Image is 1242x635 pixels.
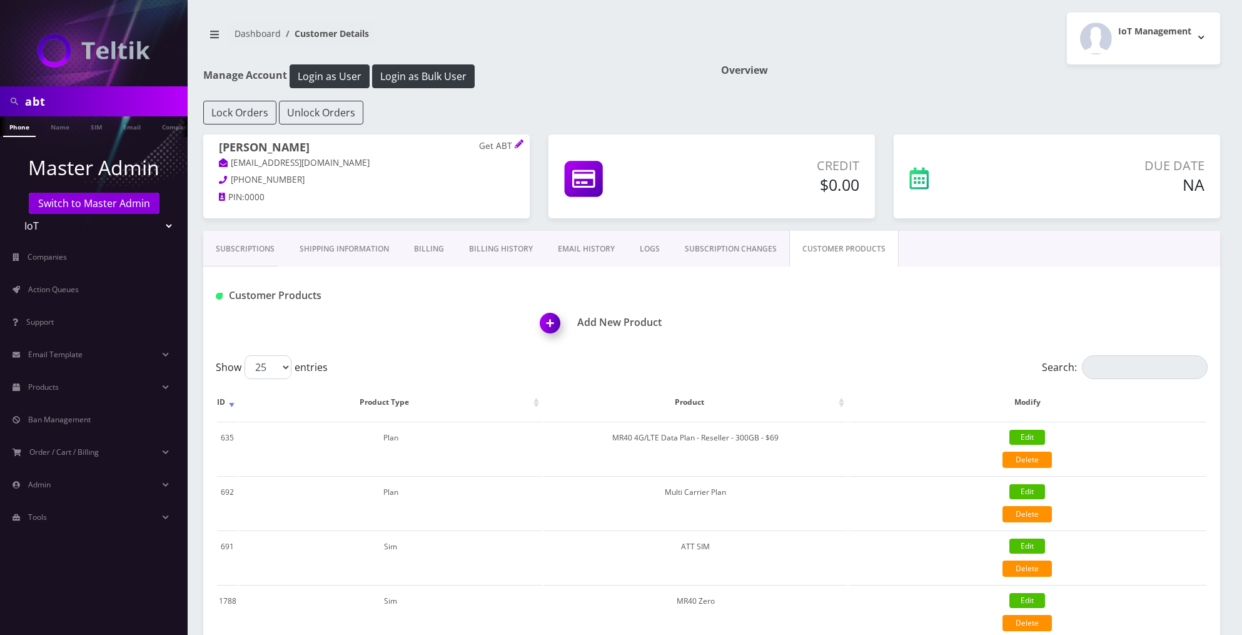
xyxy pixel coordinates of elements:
[216,293,223,300] img: Customer Products
[721,64,1220,76] h1: Overview
[672,231,789,267] a: SUBSCRIPTION CHANGES
[849,384,1206,420] th: Modify
[534,309,571,346] img: Add New Product
[281,27,369,40] li: Customer Details
[219,157,370,170] a: [EMAIL_ADDRESS][DOMAIN_NAME]
[235,28,281,39] a: Dashboard
[217,476,238,529] td: 692
[543,384,847,420] th: Product: activate to sort column ascending
[1009,430,1045,445] a: Edit
[1002,561,1052,577] a: Delete
[28,382,59,392] span: Products
[239,531,542,584] td: Sim
[28,414,91,425] span: Ban Management
[28,251,67,262] span: Companies
[372,64,475,88] button: Login as Bulk User
[28,349,83,360] span: Email Template
[217,531,238,584] td: 691
[695,156,859,175] p: Credit
[401,231,457,267] a: Billing
[540,317,1220,328] h1: Add New Product
[1042,355,1208,379] label: Search:
[84,116,108,136] a: SIM
[44,116,76,136] a: Name
[1002,615,1052,631] a: Delete
[203,21,702,56] nav: breadcrumb
[117,116,147,136] a: Email
[287,231,401,267] a: Shipping Information
[1067,13,1220,64] button: IoT Management
[1014,175,1204,194] h5: NA
[28,512,47,522] span: Tools
[217,384,238,420] th: ID: activate to sort column ascending
[1002,506,1052,522] a: Delete
[239,422,542,475] td: Plan
[239,476,542,529] td: Plan
[219,191,245,204] a: PIN:
[1009,539,1045,554] a: Edit
[239,384,542,420] th: Product Type: activate to sort column ascending
[3,116,36,137] a: Phone
[217,422,238,475] td: 635
[156,116,198,136] a: Company
[372,68,475,82] a: Login as Bulk User
[1009,593,1045,608] a: Edit
[290,64,370,88] button: Login as User
[627,231,672,267] a: LOGS
[545,231,627,267] a: EMAIL HISTORY
[1002,452,1052,468] a: Delete
[203,101,276,124] button: Lock Orders
[1082,355,1208,379] input: Search:
[29,447,99,457] span: Order / Cart / Billing
[38,34,150,68] img: IoT
[231,174,305,185] span: [PHONE_NUMBER]
[543,422,847,475] td: MR40 4G/LTE Data Plan - Reseller - 300GB - $69
[28,479,51,490] span: Admin
[203,64,702,88] h1: Manage Account
[26,317,54,327] span: Support
[543,476,847,529] td: Multi Carrier Plan
[1009,484,1045,499] a: Edit
[203,231,287,267] a: Subscriptions
[1014,156,1204,175] p: Due Date
[29,193,159,214] a: Switch to Master Admin
[219,141,514,156] h1: [PERSON_NAME]
[479,141,514,152] p: Get ABT
[245,191,265,203] span: 0000
[287,68,372,82] a: Login as User
[28,284,79,295] span: Action Queues
[279,101,363,124] button: Unlock Orders
[789,231,899,267] a: CUSTOMER PRODUCTS
[25,89,184,113] input: Search in Company
[1118,26,1191,37] h2: IoT Management
[695,175,859,194] h5: $0.00
[543,531,847,584] td: ATT SIM
[245,355,291,379] select: Showentries
[216,290,534,302] h1: Customer Products
[540,317,1220,328] a: Add New ProductAdd New Product
[216,355,328,379] label: Show entries
[457,231,545,267] a: Billing History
